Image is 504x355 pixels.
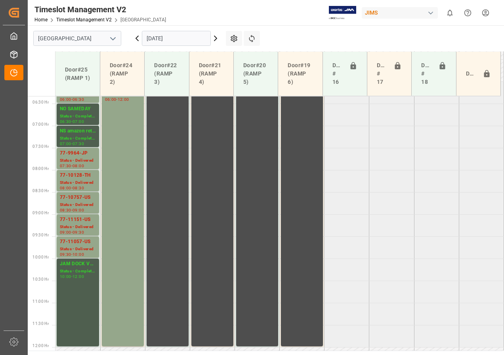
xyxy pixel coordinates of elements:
[60,238,96,246] div: 77-11057-US
[60,246,96,253] div: Status - Delivered
[56,17,112,23] a: Timeslot Management V2
[60,260,96,268] div: JAM DOCK VOLUME CONTROL
[32,100,49,104] span: 06:30 Hr
[60,120,71,123] div: 06:30
[60,253,71,256] div: 09:30
[196,58,227,89] div: Door#21 (RAMP 4)
[32,144,49,149] span: 07:30 Hr
[60,275,71,278] div: 10:00
[71,164,73,168] div: -
[441,4,459,22] button: show 0 new notifications
[60,113,96,120] div: Status - Completed
[151,58,182,89] div: Door#22 (RAMP 3)
[71,120,73,123] div: -
[60,149,96,157] div: 77-9964-JP
[73,142,84,145] div: 07:30
[329,6,356,20] img: Exertis%20JAM%20-%20Email%20Logo.jpg_1722504956.jpg
[240,58,271,89] div: Door#20 (RAMP 5)
[71,98,73,101] div: -
[60,127,96,135] div: NS amazon returns
[362,5,441,20] button: JIMS
[34,4,166,15] div: Timeslot Management V2
[34,17,48,23] a: Home
[73,164,84,168] div: 08:00
[60,194,96,202] div: 77-10757-US
[60,186,71,190] div: 08:00
[73,120,84,123] div: 07:00
[32,166,49,171] span: 08:00 Hr
[71,142,73,145] div: -
[71,253,73,256] div: -
[116,98,117,101] div: -
[60,142,71,145] div: 07:00
[463,66,479,81] div: Door#23
[32,122,49,127] span: 07:00 Hr
[32,211,49,215] span: 09:00 Hr
[62,62,94,85] div: Door#25 (RAMP 1)
[73,98,84,101] div: 06:30
[60,157,96,164] div: Status - Delivered
[32,233,49,237] span: 09:30 Hr
[142,31,211,46] input: DD-MM-YYYY
[60,98,71,101] div: 06:00
[60,208,71,212] div: 08:30
[32,189,49,193] span: 08:30 Hr
[73,208,84,212] div: 09:00
[374,58,390,89] div: Doors # 17
[60,202,96,208] div: Status - Delivered
[71,186,73,190] div: -
[284,58,316,89] div: Door#19 (RAMP 6)
[105,98,116,101] div: 06:00
[107,58,138,89] div: Door#24 (RAMP 2)
[60,179,96,186] div: Status - Delivered
[32,299,49,304] span: 11:00 Hr
[73,275,84,278] div: 12:00
[418,58,435,89] div: Doors # 18
[60,105,96,113] div: NO SAMEDAY
[459,4,477,22] button: Help Center
[32,277,49,281] span: 10:30 Hr
[60,268,96,275] div: Status - Completed
[60,164,71,168] div: 07:30
[73,186,84,190] div: 08:30
[71,208,73,212] div: -
[107,32,118,45] button: open menu
[118,98,129,101] div: 12:00
[33,31,121,46] input: Type to search/select
[60,172,96,179] div: 77-10128-TH
[32,255,49,259] span: 10:00 Hr
[60,135,96,142] div: Status - Completed
[71,275,73,278] div: -
[60,230,71,234] div: 09:00
[60,224,96,230] div: Status - Delivered
[73,253,84,256] div: 10:00
[329,58,346,89] div: Doors # 16
[362,7,438,19] div: JIMS
[71,230,73,234] div: -
[32,321,49,326] span: 11:30 Hr
[32,344,49,348] span: 12:00 Hr
[73,230,84,234] div: 09:30
[60,216,96,224] div: 77-11151-US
